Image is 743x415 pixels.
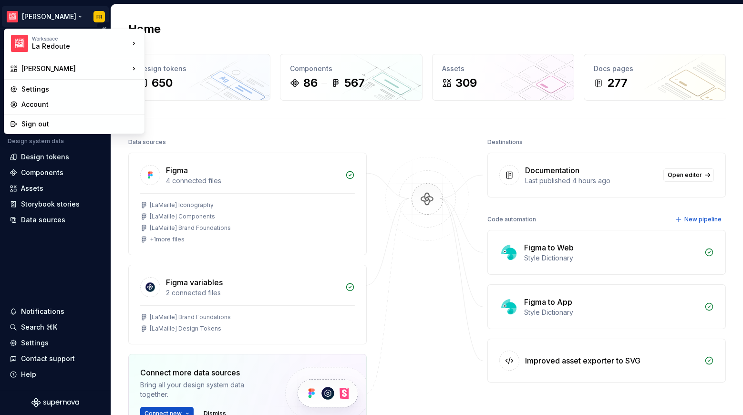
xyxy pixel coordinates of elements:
div: Sign out [21,119,139,129]
div: [PERSON_NAME] [21,64,129,73]
div: La Redoute [32,41,113,51]
div: Workspace [32,36,129,41]
img: f15b4b9a-d43c-4bd8-bdfb-9b20b89b7814.png [11,35,28,52]
div: Settings [21,84,139,94]
div: Account [21,100,139,109]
